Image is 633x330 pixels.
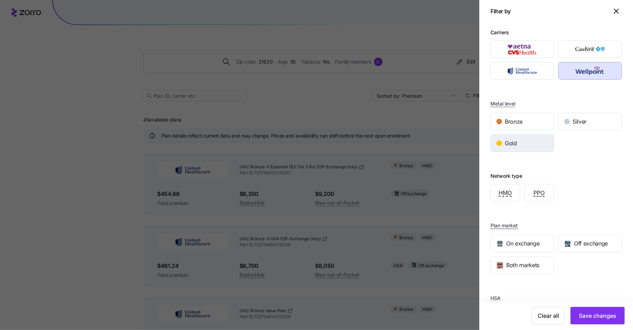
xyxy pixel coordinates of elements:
[573,117,587,126] span: Silver
[565,42,616,56] img: CareFirst BlueCross BlueShield
[497,64,548,78] img: UnitedHealthcare
[490,8,605,15] h1: Filter by
[574,239,608,248] span: Off exchange
[490,295,501,302] span: HSA
[505,117,523,126] span: Bronze
[497,42,548,56] img: Aetna CVS Health
[532,307,565,324] button: Clear all
[490,100,515,107] span: Metal level
[565,64,616,78] img: Wellpoint
[490,29,509,36] div: Carriers
[506,261,539,270] span: Both markets
[506,239,539,248] span: On exchange
[538,311,559,320] span: Clear all
[534,189,545,197] span: PPO
[490,222,518,229] span: Plan market
[499,189,512,197] span: HMO
[579,311,616,320] span: Save changes
[505,139,517,148] span: Gold
[570,307,625,324] button: Save changes
[490,172,522,180] div: Network type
